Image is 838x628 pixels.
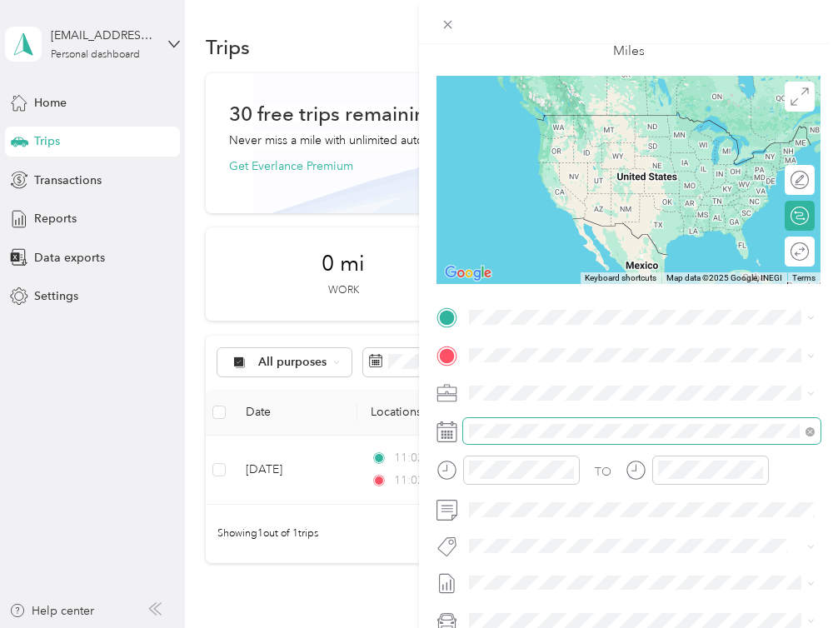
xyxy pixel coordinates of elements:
[613,41,645,62] p: Miles
[666,273,782,282] span: Map data ©2025 Google, INEGI
[792,273,816,282] a: Terms (opens in new tab)
[441,262,496,284] img: Google
[441,262,496,284] a: Open this area in Google Maps (opens a new window)
[585,272,656,284] button: Keyboard shortcuts
[595,463,611,481] div: TO
[745,535,838,628] iframe: Everlance-gr Chat Button Frame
